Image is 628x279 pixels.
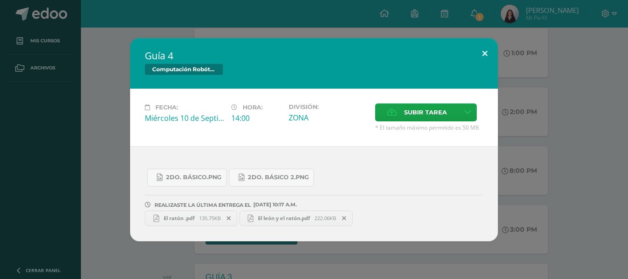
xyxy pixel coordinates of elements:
[289,113,368,123] div: ZONA
[166,174,222,181] span: 2do. Básico.png
[231,113,281,123] div: 14:00
[243,104,263,111] span: Hora:
[404,104,447,121] span: Subir tarea
[145,113,224,123] div: Miércoles 10 de Septiembre
[248,174,309,181] span: 2do. Básico 2.png
[199,215,221,222] span: 135.75KB
[155,104,178,111] span: Fecha:
[289,103,368,110] label: División:
[145,64,223,75] span: Computación Robótica
[240,211,353,226] a: El león y el ratón.pdf 222.06KB
[221,213,237,223] span: Remover entrega
[375,124,483,131] span: * El tamaño máximo permitido es 50 MB
[472,38,498,69] button: Close (Esc)
[154,202,251,208] span: REALIZASTE LA ÚLTIMA ENTREGA EL
[337,213,352,223] span: Remover entrega
[145,211,237,226] a: El ratón .pdf 135.75KB
[147,169,227,187] a: 2do. Básico.png
[253,215,314,222] span: El león y el ratón.pdf
[229,169,314,187] a: 2do. Básico 2.png
[159,215,199,222] span: El ratón .pdf
[145,49,483,62] h2: Guía 4
[314,215,336,222] span: 222.06KB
